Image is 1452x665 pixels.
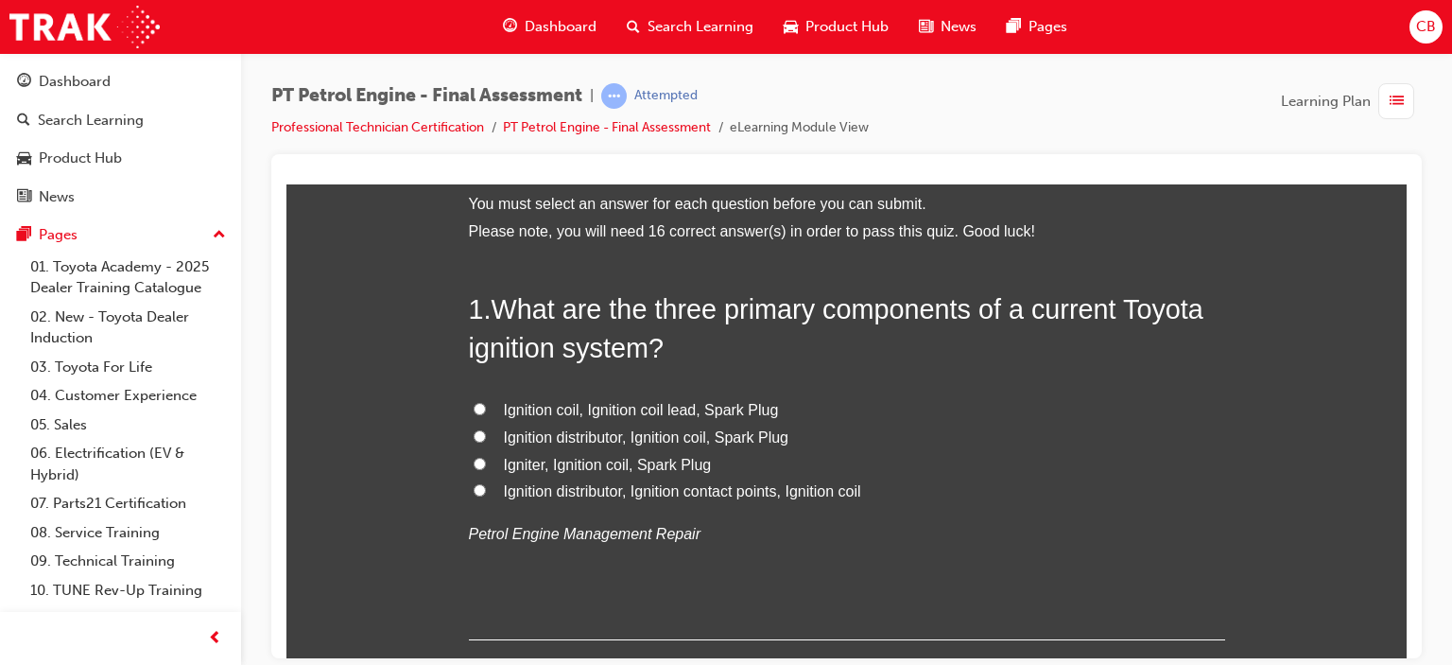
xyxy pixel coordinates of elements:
a: guage-iconDashboard [488,8,612,46]
span: Product Hub [805,16,889,38]
span: search-icon [17,113,30,130]
span: learningRecordVerb_ATTEMPT-icon [601,83,627,109]
a: 07. Parts21 Certification [23,489,233,518]
span: search-icon [627,15,640,39]
span: pages-icon [1007,15,1021,39]
input: Ignition distributor, Ignition contact points, Ignition coil [187,300,199,312]
button: Pages [8,218,233,253]
a: All Pages [23,604,233,634]
div: Pages [39,224,78,246]
a: Product Hub [8,141,233,176]
a: 04. Customer Experience [23,381,233,411]
em: Petrol Engine Management Repair [182,341,414,358]
li: You must select an answer for each question before you can submit. [182,7,939,34]
a: pages-iconPages [992,8,1082,46]
a: 06. Electrification (EV & Hybrid) [23,439,233,489]
a: 03. Toyota For Life [23,353,233,382]
div: Attempted [634,87,698,105]
img: Trak [9,6,160,48]
span: | [590,85,594,107]
span: list-icon [1390,90,1404,114]
a: car-iconProduct Hub [769,8,904,46]
div: Dashboard [39,71,111,93]
span: Ignition distributor, Ignition contact points, Ignition coil [217,299,575,315]
span: news-icon [919,15,933,39]
span: Dashboard [525,16,596,38]
a: PT Petrol Engine - Final Assessment [503,119,711,135]
a: news-iconNews [904,8,992,46]
input: Ignition coil, Ignition coil lead, Spark Plug [187,219,199,231]
li: Please note, you will need 16 correct answer(s) in order to pass this quiz. Good luck! [182,34,939,61]
a: 01. Toyota Academy - 2025 Dealer Training Catalogue [23,253,233,303]
span: Ignition coil, Ignition coil lead, Spark Plug [217,218,493,234]
span: News [941,16,977,38]
span: car-icon [784,15,798,39]
input: Igniter, Ignition coil, Spark Plug [187,273,199,286]
a: 02. New - Toyota Dealer Induction [23,303,233,353]
span: Igniter, Ignition coil, Spark Plug [217,272,425,289]
a: 09. Technical Training [23,547,233,576]
span: up-icon [213,223,226,248]
a: 08. Service Training [23,518,233,548]
span: car-icon [17,150,31,167]
a: 10. TUNE Rev-Up Training [23,576,233,605]
span: CB [1416,16,1436,38]
div: Search Learning [38,110,144,131]
span: news-icon [17,189,31,206]
a: Search Learning [8,103,233,138]
a: News [8,180,233,215]
input: Ignition distributor, Ignition coil, Spark Plug [187,246,199,258]
span: prev-icon [208,627,222,651]
button: Learning Plan [1281,83,1422,119]
a: Dashboard [8,64,233,99]
span: What are the three primary components of a current Toyota ignition system? [182,110,917,178]
span: Ignition distributor, Ignition coil, Spark Plug [217,245,503,261]
h2: 1 . [182,106,939,183]
div: News [39,186,75,208]
span: Pages [1028,16,1067,38]
a: search-iconSearch Learning [612,8,769,46]
span: Search Learning [648,16,753,38]
span: PT Petrol Engine - Final Assessment [271,85,582,107]
a: Professional Technician Certification [271,119,484,135]
a: 05. Sales [23,411,233,440]
button: CB [1409,10,1443,44]
button: DashboardSearch LearningProduct HubNews [8,61,233,218]
span: guage-icon [17,74,31,91]
span: pages-icon [17,227,31,244]
li: eLearning Module View [730,117,869,139]
span: guage-icon [503,15,517,39]
div: Product Hub [39,148,122,169]
span: Learning Plan [1281,91,1371,113]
